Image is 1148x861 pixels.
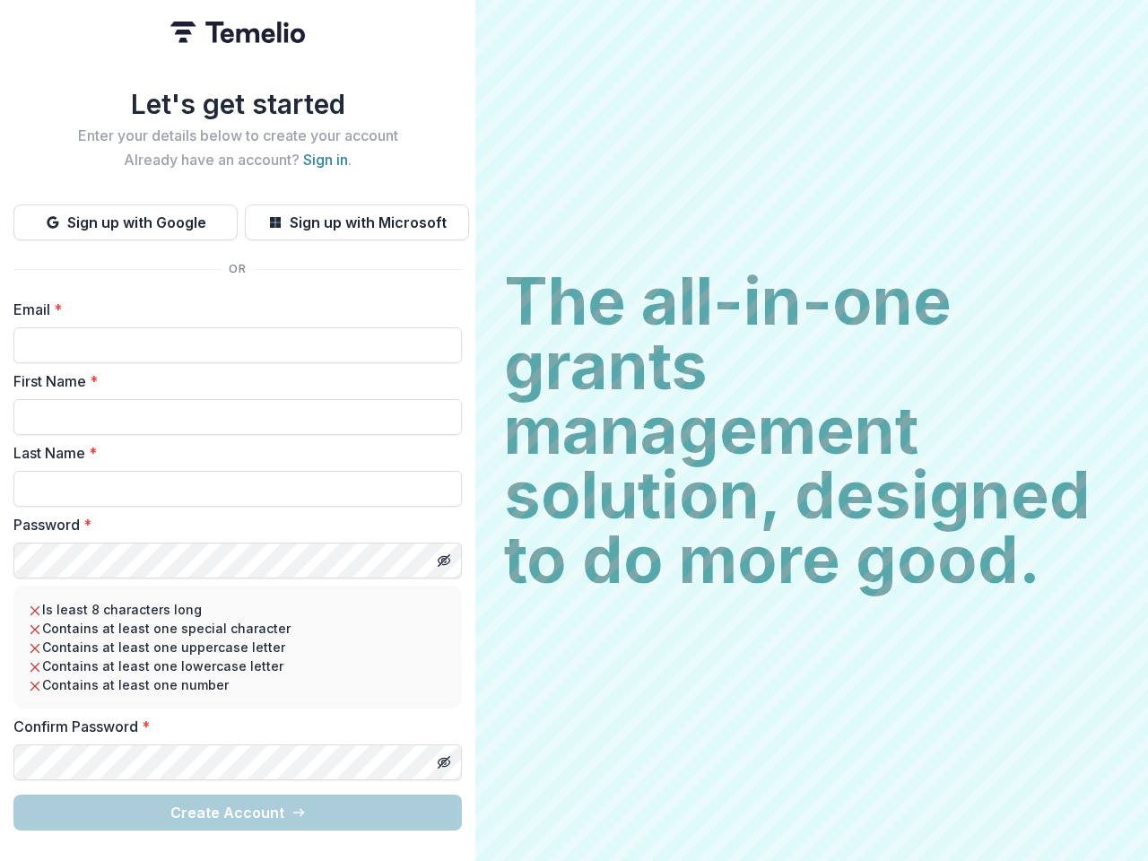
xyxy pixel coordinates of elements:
[28,675,448,694] li: Contains at least one number
[430,748,458,777] button: Toggle password visibility
[13,127,462,144] h2: Enter your details below to create your account
[13,370,451,392] label: First Name
[170,22,305,43] img: Temelio
[430,546,458,575] button: Toggle password visibility
[13,514,451,535] label: Password
[28,619,448,638] li: Contains at least one special character
[13,204,238,240] button: Sign up with Google
[303,151,348,169] a: Sign in
[28,657,448,675] li: Contains at least one lowercase letter
[245,204,469,240] button: Sign up with Microsoft
[13,795,462,831] button: Create Account
[13,88,462,120] h1: Let's get started
[13,442,451,464] label: Last Name
[28,638,448,657] li: Contains at least one uppercase letter
[13,299,451,320] label: Email
[13,716,451,737] label: Confirm Password
[13,152,462,169] h2: Already have an account? .
[28,600,448,619] li: Is least 8 characters long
